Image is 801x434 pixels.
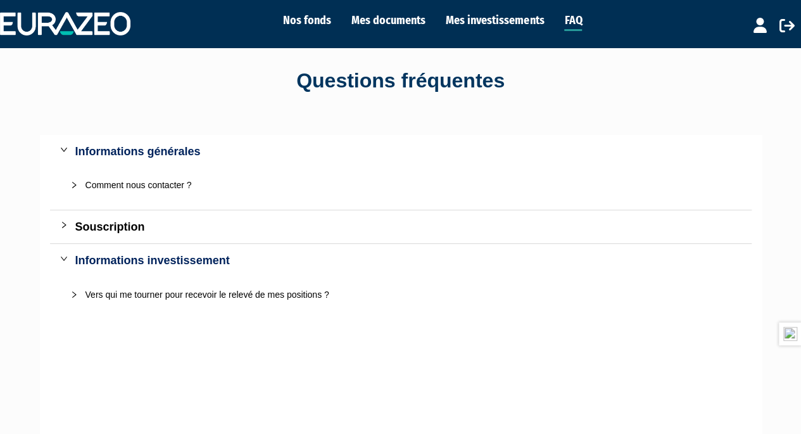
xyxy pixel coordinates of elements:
[60,146,68,153] span: expanded
[60,170,741,200] div: Comment nous contacter ?
[50,244,752,277] div: Informations investissement
[60,255,68,262] span: expanded
[75,218,741,236] div: Souscription
[40,67,762,96] div: Questions fréquentes
[564,11,582,31] a: FAQ
[85,288,731,302] div: Vers qui me tourner pour recevoir le relevé de mes positions ?
[283,11,331,29] a: Nos fonds
[351,11,426,29] a: Mes documents
[50,210,752,243] div: Souscription
[50,135,752,168] div: Informations générales
[75,143,741,160] div: Informations générales
[75,252,741,269] div: Informations investissement
[70,291,78,298] span: collapsed
[85,178,731,192] div: Comment nous contacter ?
[70,181,78,189] span: collapsed
[446,11,544,29] a: Mes investissements
[60,280,741,309] div: Vers qui me tourner pour recevoir le relevé de mes positions ?
[60,221,68,229] span: collapsed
